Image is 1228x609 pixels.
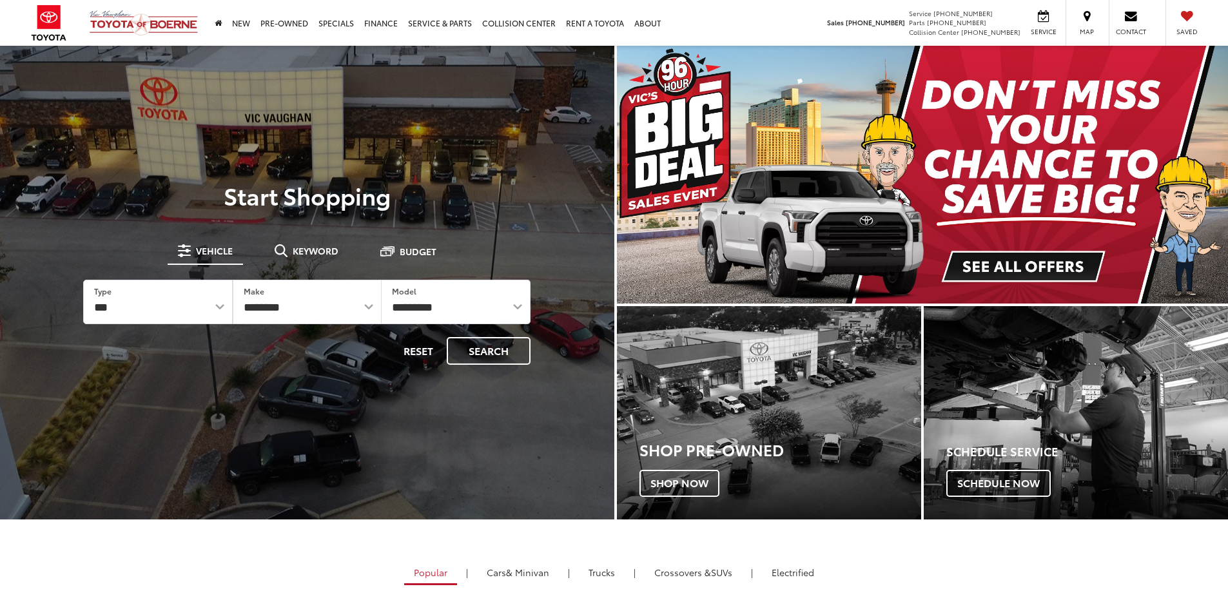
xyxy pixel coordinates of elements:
img: Vic Vaughan Toyota of Boerne [89,10,199,36]
span: Parts [909,17,925,27]
li: | [630,566,639,579]
a: Schedule Service Schedule Now [924,306,1228,519]
a: Shop Pre-Owned Shop Now [617,306,921,519]
span: Sales [827,17,844,27]
li: | [748,566,756,579]
span: Shop Now [639,470,719,497]
span: Saved [1173,27,1201,36]
span: Vehicle [196,246,233,255]
button: Reset [393,337,444,365]
span: [PHONE_NUMBER] [933,8,993,18]
span: [PHONE_NUMBER] [927,17,986,27]
label: Type [94,285,112,296]
label: Make [244,285,264,296]
a: Cars [477,561,559,583]
span: Keyword [293,246,338,255]
span: [PHONE_NUMBER] [961,27,1020,37]
span: Service [909,8,931,18]
a: Popular [404,561,457,585]
a: SUVs [645,561,742,583]
div: Toyota [924,306,1228,519]
li: | [565,566,573,579]
span: Map [1073,27,1101,36]
a: Trucks [579,561,625,583]
span: [PHONE_NUMBER] [846,17,905,27]
h3: Shop Pre-Owned [639,441,921,458]
span: Schedule Now [946,470,1051,497]
span: Budget [400,247,436,256]
div: Toyota [617,306,921,519]
span: Contact [1116,27,1146,36]
a: Electrified [762,561,824,583]
span: & Minivan [506,566,549,579]
label: Model [392,285,416,296]
h4: Schedule Service [946,445,1228,458]
span: Service [1029,27,1058,36]
span: Collision Center [909,27,959,37]
button: Search [447,337,531,365]
li: | [463,566,471,579]
p: Start Shopping [54,182,560,208]
span: Crossovers & [654,566,711,579]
